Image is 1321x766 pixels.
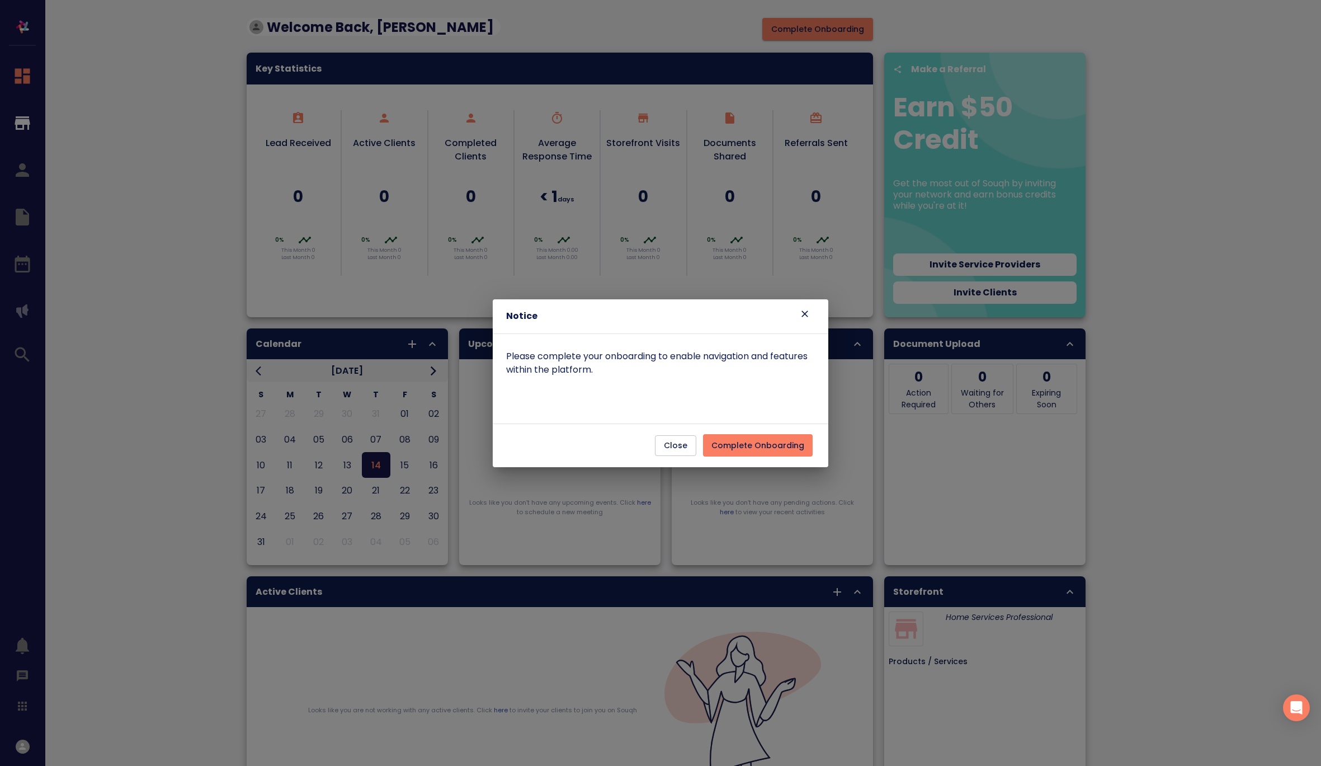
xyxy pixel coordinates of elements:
span: Complete Onboarding [711,439,804,453]
h6: Notice [506,308,712,324]
div: Open Intercom Messenger [1283,694,1310,721]
p: Please complete your onboarding to enable navigation and features within the platform. [506,350,815,377]
span: Close [664,439,687,453]
button: Close [655,435,696,456]
button: Complete Onboarding [703,434,813,457]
